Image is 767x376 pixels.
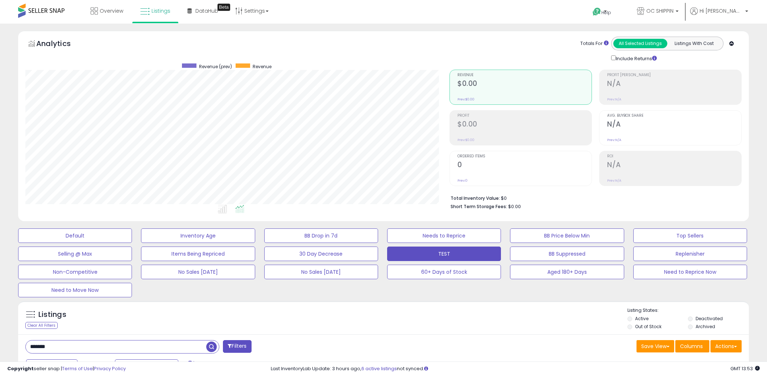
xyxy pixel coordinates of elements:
[195,7,218,15] span: DataHub
[26,359,78,372] button: Last 30 Days
[457,138,474,142] small: Prev: $0.00
[510,265,624,279] button: Aged 180+ Days
[607,97,621,102] small: Prev: N/A
[264,265,378,279] button: No Sales [DATE]
[223,340,251,353] button: Filters
[62,365,93,372] a: Terms of Use
[667,39,721,48] button: Listings With Cost
[580,40,609,47] div: Totals For
[18,247,132,261] button: Selling @ Max
[607,154,741,158] span: ROI
[607,161,741,170] h2: N/A
[508,203,521,210] span: $0.00
[607,178,621,183] small: Prev: N/A
[637,340,674,352] button: Save View
[633,247,747,261] button: Replenisher
[510,228,624,243] button: BB Price Below Min
[635,315,648,322] label: Active
[457,114,592,118] span: Profit
[607,120,741,130] h2: N/A
[25,322,58,329] div: Clear All Filters
[710,340,742,352] button: Actions
[696,323,715,330] label: Archived
[510,247,624,261] button: BB Suppressed
[601,9,611,16] span: Help
[635,323,662,330] label: Out of Stock
[607,138,621,142] small: Prev: N/A
[592,7,601,16] i: Get Help
[633,228,747,243] button: Top Sellers
[387,265,501,279] button: 60+ Days of Stock
[730,365,760,372] span: 2025-10-7 13:53 GMT
[141,265,255,279] button: No Sales [DATE]
[141,247,255,261] button: Items Being Repriced
[264,228,378,243] button: BB Drop in 7d
[680,343,703,350] span: Columns
[264,247,378,261] button: 30 Day Decrease
[451,195,500,201] b: Total Inventory Value:
[646,7,673,15] span: OC SHIPPIN
[451,193,736,202] li: $0
[613,39,667,48] button: All Selected Listings
[387,228,501,243] button: Needs to Reprice
[457,73,592,77] span: Revenue
[7,365,126,372] div: seller snap | |
[115,359,178,372] button: Aug-07 - Sep-05
[690,7,748,24] a: Hi [PERSON_NAME]
[387,247,501,261] button: TEST
[18,265,132,279] button: Non-Competitive
[18,283,132,297] button: Need to Move Now
[457,120,592,130] h2: $0.00
[271,365,760,372] div: Last InventoryLab Update: 3 hours ago, not synced.
[457,154,592,158] span: Ordered Items
[457,178,468,183] small: Prev: 0
[253,63,271,70] span: Revenue
[36,38,85,50] h5: Analytics
[18,228,132,243] button: Default
[700,7,743,15] span: Hi [PERSON_NAME]
[94,365,126,372] a: Privacy Policy
[607,79,741,89] h2: N/A
[199,63,232,70] span: Revenue (prev)
[141,228,255,243] button: Inventory Age
[457,161,592,170] h2: 0
[607,114,741,118] span: Avg. Buybox Share
[696,315,723,322] label: Deactivated
[7,365,34,372] strong: Copyright
[633,265,747,279] button: Need to Reprice Now
[451,203,507,210] b: Short Term Storage Fees:
[457,97,474,102] small: Prev: $0.00
[152,7,170,15] span: Listings
[457,79,592,89] h2: $0.00
[587,2,625,24] a: Help
[627,307,749,314] p: Listing States:
[606,54,666,62] div: Include Returns
[217,4,230,11] div: Tooltip anchor
[361,365,397,372] a: 6 active listings
[38,310,66,320] h5: Listings
[100,7,123,15] span: Overview
[675,340,709,352] button: Columns
[607,73,741,77] span: Profit [PERSON_NAME]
